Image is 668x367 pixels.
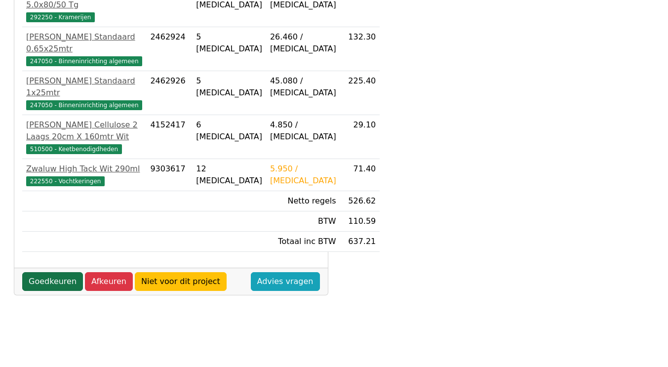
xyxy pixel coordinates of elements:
td: 9303617 [146,159,192,191]
div: 5 [MEDICAL_DATA] [196,75,262,99]
td: 132.30 [340,27,380,71]
td: 637.21 [340,232,380,252]
div: 12 [MEDICAL_DATA] [196,163,262,187]
td: Netto regels [266,191,340,211]
div: [PERSON_NAME] Standaard 1x25mtr [26,75,142,99]
td: 4152417 [146,115,192,159]
a: [PERSON_NAME] Cellulose 2 Laags 20cm X 160mtr Wit510500 - Keetbenodigdheden [26,119,142,155]
div: [PERSON_NAME] Standaard 0.65x25mtr [26,31,142,55]
td: 526.62 [340,191,380,211]
span: 510500 - Keetbenodigdheden [26,144,122,154]
td: Totaal inc BTW [266,232,340,252]
div: 45.080 / [MEDICAL_DATA] [270,75,336,99]
td: 2462924 [146,27,192,71]
div: 5 [MEDICAL_DATA] [196,31,262,55]
a: Zwaluw High Tack Wit 290ml222550 - Vochtkeringen [26,163,142,187]
div: [PERSON_NAME] Cellulose 2 Laags 20cm X 160mtr Wit [26,119,142,143]
span: 222550 - Vochtkeringen [26,176,105,186]
div: 4.850 / [MEDICAL_DATA] [270,119,336,143]
span: 247050 - Binneninrichting algemeen [26,100,142,110]
div: 5.950 / [MEDICAL_DATA] [270,163,336,187]
a: Advies vragen [251,272,320,291]
a: Afkeuren [85,272,133,291]
a: [PERSON_NAME] Standaard 0.65x25mtr247050 - Binneninrichting algemeen [26,31,142,67]
td: 110.59 [340,211,380,232]
span: 292250 - Kramerijen [26,12,95,22]
a: Niet voor dit project [135,272,227,291]
td: 29.10 [340,115,380,159]
span: 247050 - Binneninrichting algemeen [26,56,142,66]
div: 6 [MEDICAL_DATA] [196,119,262,143]
a: [PERSON_NAME] Standaard 1x25mtr247050 - Binneninrichting algemeen [26,75,142,111]
div: Zwaluw High Tack Wit 290ml [26,163,142,175]
div: 26.460 / [MEDICAL_DATA] [270,31,336,55]
td: 225.40 [340,71,380,115]
td: BTW [266,211,340,232]
td: 2462926 [146,71,192,115]
td: 71.40 [340,159,380,191]
a: Goedkeuren [22,272,83,291]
